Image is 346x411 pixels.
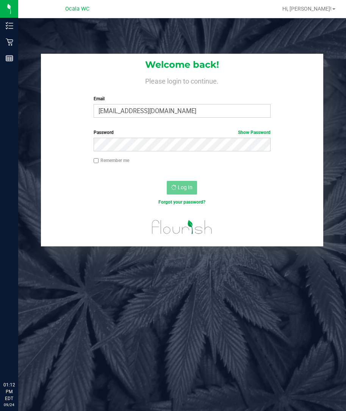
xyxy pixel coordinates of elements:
h1: Welcome back! [41,60,324,70]
p: 01:12 PM EDT [3,381,15,402]
button: Log In [167,181,197,195]
input: Remember me [94,158,99,163]
inline-svg: Inventory [6,22,13,30]
span: Hi, [PERSON_NAME]! [282,6,332,12]
inline-svg: Retail [6,38,13,46]
a: Forgot your password? [158,199,205,205]
span: Log In [178,184,193,190]
label: Email [94,95,271,102]
inline-svg: Reports [6,54,13,62]
h4: Please login to continue. [41,76,324,85]
span: Ocala WC [65,6,89,12]
label: Remember me [94,157,129,164]
img: flourish_logo.svg [147,213,217,241]
p: 09/24 [3,402,15,408]
span: Password [94,130,114,135]
a: Show Password [238,130,271,135]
